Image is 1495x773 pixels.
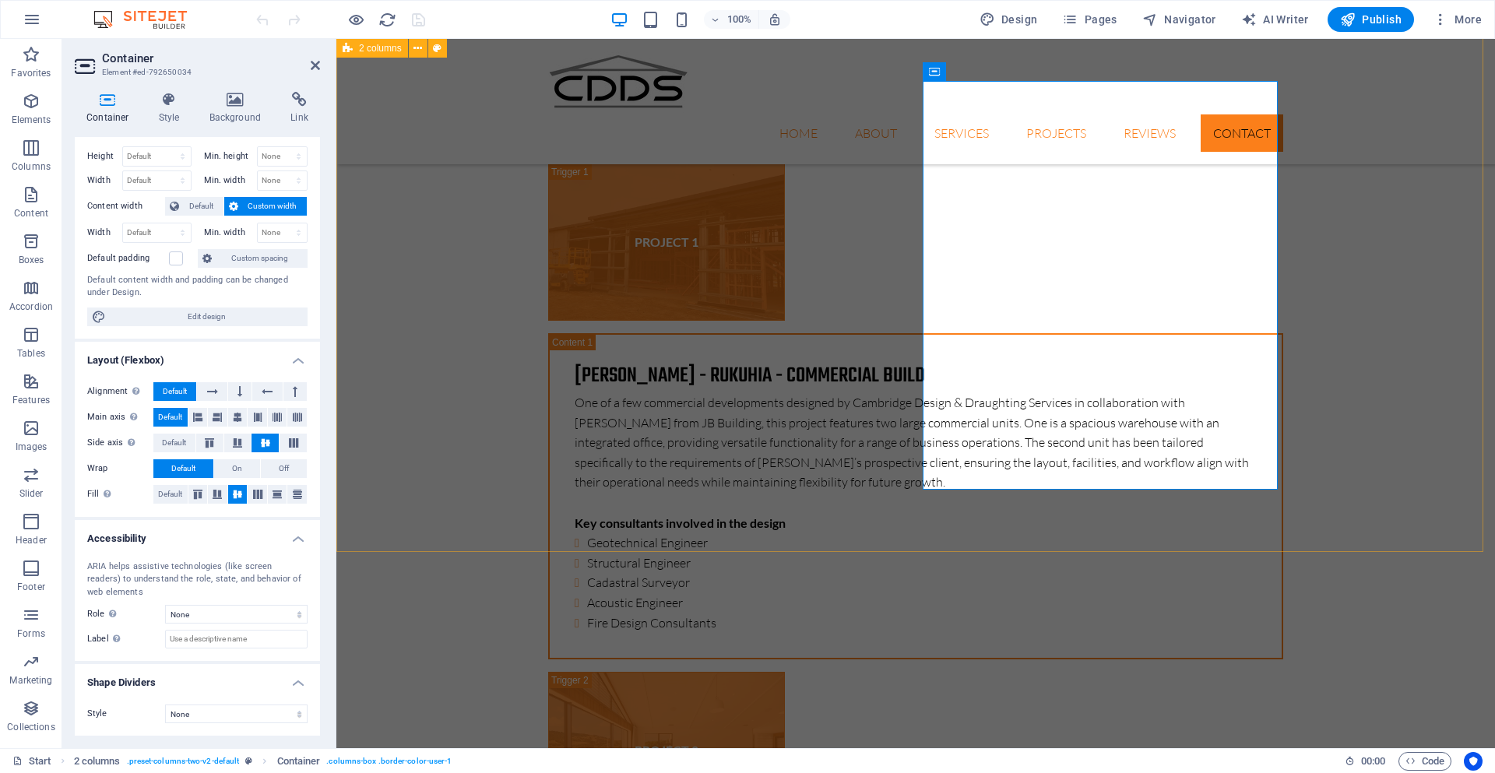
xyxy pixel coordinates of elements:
label: Width [87,228,122,237]
label: Side axis [87,434,153,452]
i: This element is a customizable preset [245,757,252,765]
button: Custom width [224,197,308,216]
button: Default [153,459,213,478]
nav: breadcrumb [74,752,452,771]
span: Navigator [1142,12,1216,27]
span: More [1433,12,1482,27]
button: Default [153,485,188,504]
span: Custom spacing [216,249,303,268]
div: ARIA helps assistive technologies (like screen readers) to understand the role, state, and behavi... [87,560,308,599]
span: Design [980,12,1038,27]
p: Elements [12,114,51,126]
p: Slider [19,487,44,500]
span: Default [163,382,187,401]
div: Design (Ctrl+Alt+Y) [973,7,1044,32]
span: . columns-box .border-color-user-1 [326,752,452,771]
button: Code [1398,752,1451,771]
span: Pages [1062,12,1117,27]
button: Design [973,7,1044,32]
span: Off [279,459,289,478]
span: Code [1405,752,1444,771]
p: Marketing [9,674,52,687]
button: Usercentrics [1464,752,1483,771]
h2: Container [102,51,320,65]
button: AI Writer [1235,7,1315,32]
h6: Session time [1345,752,1386,771]
button: Click here to leave preview mode and continue editing [346,10,365,29]
label: Height [87,152,122,160]
div: Default content width and padding can be changed under Design. [87,274,308,300]
label: Main axis [87,408,153,427]
p: Tables [17,347,45,360]
span: 00 00 [1361,752,1385,771]
p: Forms [17,627,45,640]
label: Min. height [204,152,257,160]
span: Default [184,197,219,216]
button: Default [165,197,223,216]
p: Favorites [11,67,51,79]
h4: Style [147,92,198,125]
label: Fill [87,485,153,504]
span: Default [162,434,186,452]
button: Pages [1056,7,1123,32]
span: Role [87,605,121,624]
button: On [214,459,260,478]
span: On [232,459,242,478]
label: Content width [87,197,165,216]
span: Custom width [243,197,303,216]
span: : [1372,755,1374,767]
button: Default [153,382,196,401]
button: Custom spacing [198,249,308,268]
span: Click to select. Double-click to edit [277,752,321,771]
label: Width [87,176,122,184]
h4: Shape Dividers [75,664,320,692]
a: Click to cancel selection. Double-click to open Pages [12,752,51,771]
p: Collections [7,721,55,733]
p: Footer [17,581,45,593]
p: Accordion [9,300,53,313]
label: Default padding [87,249,169,268]
p: Features [12,394,50,406]
button: Publish [1328,7,1414,32]
span: . preset-columns-two-v2-default [127,752,240,771]
p: Columns [12,160,51,173]
h4: Link [279,92,320,125]
span: 2 columns [359,44,402,53]
p: Boxes [19,254,44,266]
i: Reload page [378,11,396,29]
h4: Background [198,92,280,125]
span: Style [87,708,107,719]
button: Navigator [1136,7,1222,32]
h3: Element #ed-792650034 [102,65,289,79]
h4: Layout (Flexbox) [75,342,320,370]
button: Off [261,459,307,478]
span: Default [158,485,182,504]
img: Editor Logo [90,10,206,29]
label: Alignment [87,382,153,401]
span: Default [171,459,195,478]
button: Default [153,408,188,427]
button: 100% [704,10,759,29]
h6: 100% [727,10,752,29]
label: Wrap [87,459,153,478]
input: Use a descriptive name [165,630,308,648]
span: Edit design [111,307,303,326]
button: Default [153,434,195,452]
p: Content [14,207,48,220]
button: reload [378,10,396,29]
button: More [1426,7,1488,32]
span: Publish [1340,12,1402,27]
p: Header [16,534,47,546]
span: Default [158,408,182,427]
label: Min. width [204,228,257,237]
span: AI Writer [1241,12,1309,27]
label: Label [87,630,165,648]
i: On resize automatically adjust zoom level to fit chosen device. [768,12,782,26]
button: Edit design [87,307,308,326]
p: Images [16,441,47,453]
h4: Container [75,92,147,125]
h4: Accessibility [75,520,320,548]
span: Click to select. Double-click to edit [74,752,121,771]
label: Min. width [204,176,257,184]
